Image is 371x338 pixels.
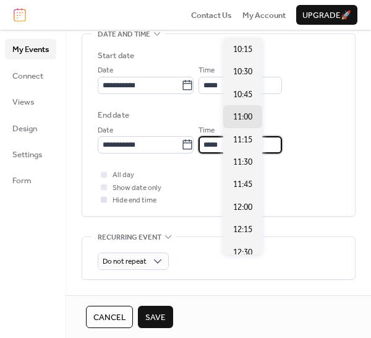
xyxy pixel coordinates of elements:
[12,123,37,135] span: Design
[138,306,173,328] button: Save
[5,39,56,59] a: My Events
[145,311,166,324] span: Save
[198,124,215,137] span: Time
[5,144,56,164] a: Settings
[5,92,56,111] a: Views
[242,9,286,22] span: My Account
[12,96,34,108] span: Views
[12,175,32,187] span: Form
[14,8,26,22] img: logo
[5,66,56,85] a: Connect
[233,178,252,191] span: 11:45
[191,9,232,21] a: Contact Us
[93,311,126,324] span: Cancel
[233,89,252,101] span: 10:45
[233,201,252,214] span: 12:00
[113,169,134,181] span: All day
[12,70,43,82] span: Connect
[12,43,49,56] span: My Events
[98,231,161,243] span: Recurring event
[242,9,286,21] a: My Account
[98,64,113,77] span: Date
[233,156,252,168] span: 11:30
[233,223,252,236] span: 12:15
[191,9,232,22] span: Contact Us
[103,254,147,269] span: Do not repeat
[5,170,56,190] a: Form
[296,5,357,25] button: Upgrade🚀
[113,194,156,207] span: Hide end time
[113,182,161,194] span: Show date only
[198,64,215,77] span: Time
[233,43,252,56] span: 10:15
[5,118,56,138] a: Design
[98,28,150,41] span: Date and time
[233,111,252,123] span: 11:00
[98,50,134,62] div: Start date
[233,246,252,259] span: 12:30
[233,134,252,146] span: 11:15
[12,149,42,161] span: Settings
[98,109,129,121] div: End date
[302,9,351,22] span: Upgrade 🚀
[86,306,133,328] button: Cancel
[98,124,113,137] span: Date
[233,66,252,78] span: 10:30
